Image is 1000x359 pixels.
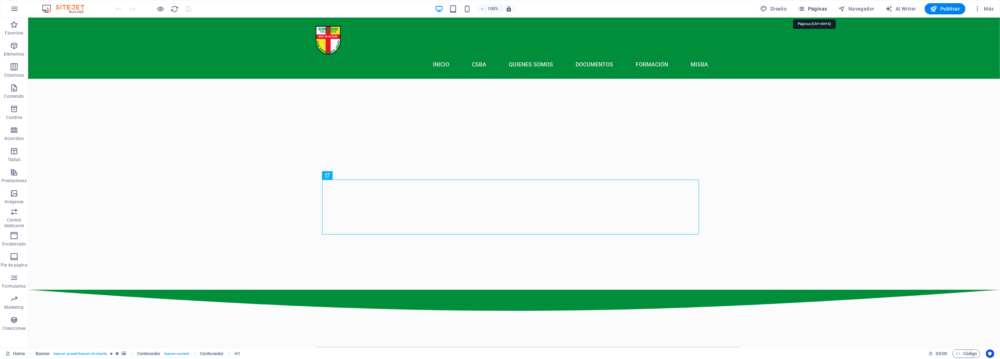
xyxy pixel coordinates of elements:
[487,5,499,13] h6: 100%
[886,5,916,12] span: AI Writer
[122,352,126,355] i: Este elemento contiene un fondo
[200,350,224,358] span: Haz clic para seleccionar y doble clic para editar
[5,30,23,36] p: Favoritos
[936,350,947,358] span: 00 00
[171,5,179,13] button: reload
[6,115,23,120] p: Cuadros
[116,352,119,355] i: Este elemento es un preajuste personalizable
[758,3,790,14] div: Diseño (Ctrl+Alt+Y)
[171,5,179,13] i: Volver a cargar página
[839,5,874,12] span: Navegador
[4,94,24,99] p: Contenido
[164,350,189,358] span: . banner-content
[1,262,27,268] p: Pie de página
[836,3,877,14] button: Navegador
[1,178,26,184] p: Prestaciones
[941,351,942,356] span: :
[235,350,240,358] span: Haz clic para seleccionar y doble clic para editar
[953,350,980,358] button: Código
[929,350,947,358] h6: Tiempo de la sesión
[758,3,790,14] button: Diseño
[36,350,50,358] span: Haz clic para seleccionar y doble clic para editar
[798,5,827,12] span: Páginas
[930,5,960,12] span: Publicar
[5,199,24,205] p: Imágenes
[36,350,241,358] nav: breadcrumb
[974,5,994,12] span: Más
[506,6,512,12] i: Al redimensionar, ajustar el nivel de zoom automáticamente para ajustarse al dispositivo elegido.
[4,136,24,141] p: Accordion
[156,5,165,13] button: Haz clic para salir del modo de previsualización y seguir editando
[6,350,25,358] a: Haz clic para cancelar la selección y doble clic para abrir páginas
[53,350,107,358] span: . banner .preset-banner-v3-charity
[4,304,24,310] p: Marketing
[40,5,93,13] img: Editor Logo
[761,5,787,12] span: Diseño
[477,5,502,13] button: 100%
[137,350,161,358] span: Haz clic para seleccionar y doble clic para editar
[883,3,919,14] button: AI Writer
[956,350,977,358] span: Código
[986,350,994,358] button: Usercentrics
[971,3,997,14] button: Más
[795,3,830,14] button: Páginas
[2,326,26,331] p: Colecciones
[110,352,113,355] i: El elemento contiene una animación
[4,72,24,78] p: Columnas
[8,157,21,162] p: Tablas
[2,283,26,289] p: Formularios
[4,51,24,57] p: Elementos
[925,3,966,14] button: Publicar
[2,241,26,247] p: Encabezado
